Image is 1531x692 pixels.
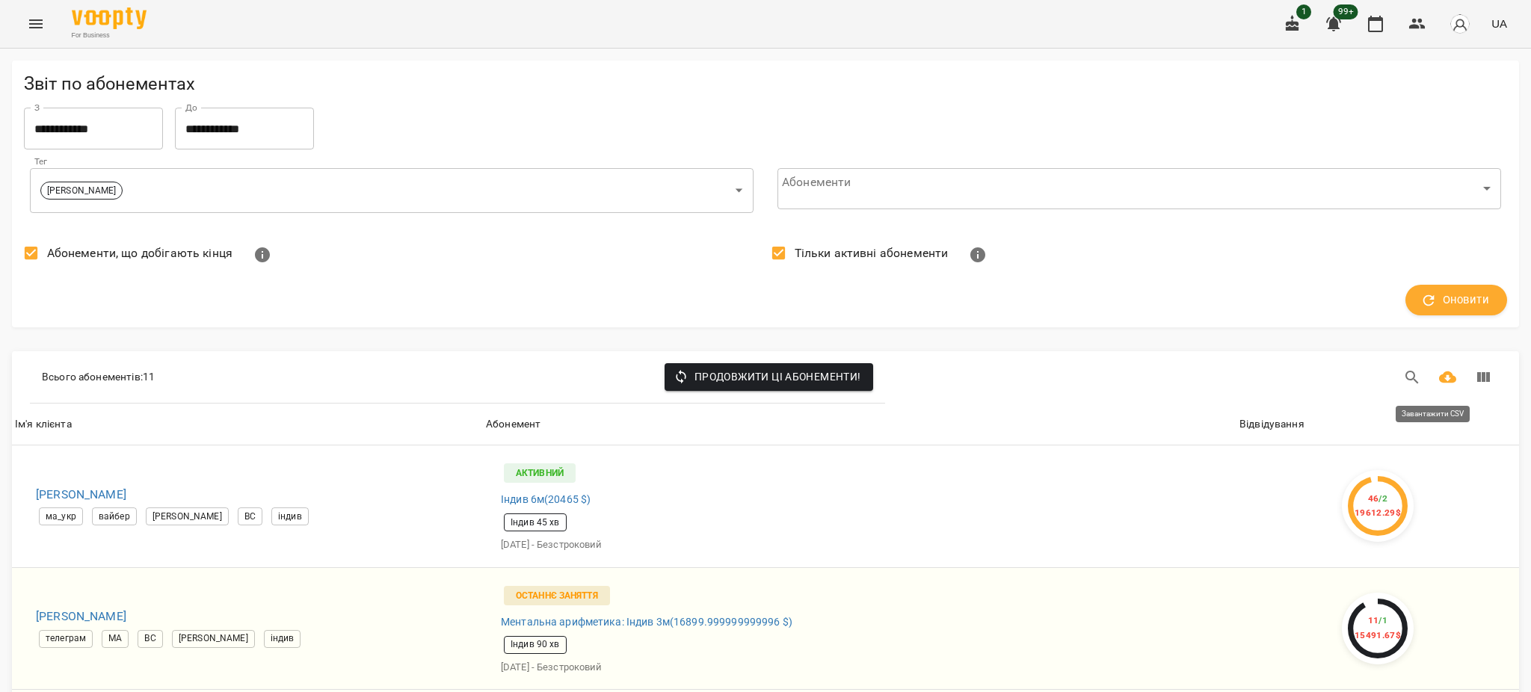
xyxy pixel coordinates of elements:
a: Останнє заняттяМентальна арифметика: Індив 3м(16899.999999999996 $)Індив 90 хв[DATE] - Безстроковий [495,577,1225,681]
span: 1 [1296,4,1311,19]
p: Активний [504,463,576,483]
span: / 2 [1378,493,1387,504]
p: [DATE] - Безстроковий [501,537,1219,552]
span: індив [272,510,308,523]
span: Оновити [1423,291,1489,310]
button: Menu [18,6,54,42]
p: [DATE] - Безстроковий [501,660,1219,675]
span: Індив 90 хв [505,638,566,651]
div: 11 15491.67 $ [1355,614,1402,643]
span: For Business [72,31,147,40]
span: 99+ [1334,4,1358,19]
span: Індив 45 хв [505,516,566,529]
a: [PERSON_NAME]ма_укрвайбер[PERSON_NAME]ВСіндив [24,484,471,529]
button: Продовжити ці абонементи! [665,363,873,390]
span: МА [102,632,128,645]
div: Сортувати [1239,415,1304,433]
span: ВС [238,510,262,523]
span: / 1 [1378,615,1387,625]
span: Абонемент [486,415,1233,433]
a: АктивнийІндив 6м(20465 $)Індив 45 хв[DATE] - Безстроковий [495,454,1225,558]
span: Продовжити ці абонементи! [677,368,861,386]
span: [PERSON_NAME] [147,510,228,523]
p: Останнє заняття [504,586,610,605]
h6: [PERSON_NAME] [36,484,471,505]
p: [PERSON_NAME] [47,184,116,197]
span: Відвідування [1239,415,1516,433]
a: [PERSON_NAME]телеграмМАВС[PERSON_NAME]індив [24,606,471,651]
div: Ім'я клієнта [15,415,72,433]
button: Вигляд колонок [1465,359,1501,395]
div: Абонемент [486,415,540,433]
button: Показувати тільки абонементи з залишком занять або з відвідуваннями. Активні абонементи - це ті, ... [960,237,996,273]
span: Ім'я клієнта [15,415,480,433]
span: індив [265,632,301,645]
span: вайбер [93,510,136,523]
div: Відвідування [1239,415,1304,433]
div: 46 19612.29 $ [1355,492,1402,521]
button: Показати абонементи з 3 або менше відвідуваннями або що закінчуються протягом 7 днів [244,237,280,273]
img: avatar_s.png [1450,13,1470,34]
p: Всього абонементів : 11 [42,370,155,385]
button: Оновити [1405,285,1507,316]
span: Абонементи, що добігають кінця [47,244,232,262]
span: телеграм [40,632,92,645]
div: Сортувати [15,415,72,433]
span: [PERSON_NAME] [173,632,254,645]
div: ​ [777,167,1501,209]
span: ВС [138,632,161,645]
span: ма_укр [40,510,82,523]
div: Table Toolbar [12,351,1519,403]
h6: [PERSON_NAME] [36,606,471,627]
span: Ментальна арифметика: Індив 3м ( 16899.999999999996 $ ) [501,614,792,630]
img: Voopty Logo [72,7,147,29]
button: Пошук [1394,359,1430,395]
h5: Звіт по абонементах [24,72,1507,96]
span: UA [1491,16,1507,31]
button: Завантажити CSV [1430,359,1466,395]
button: UA [1485,10,1513,37]
span: Тільки активні абонементи [795,244,949,262]
div: [PERSON_NAME] [30,167,754,213]
span: Індив 6м ( 20465 $ ) [501,492,591,507]
div: Сортувати [486,415,540,433]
